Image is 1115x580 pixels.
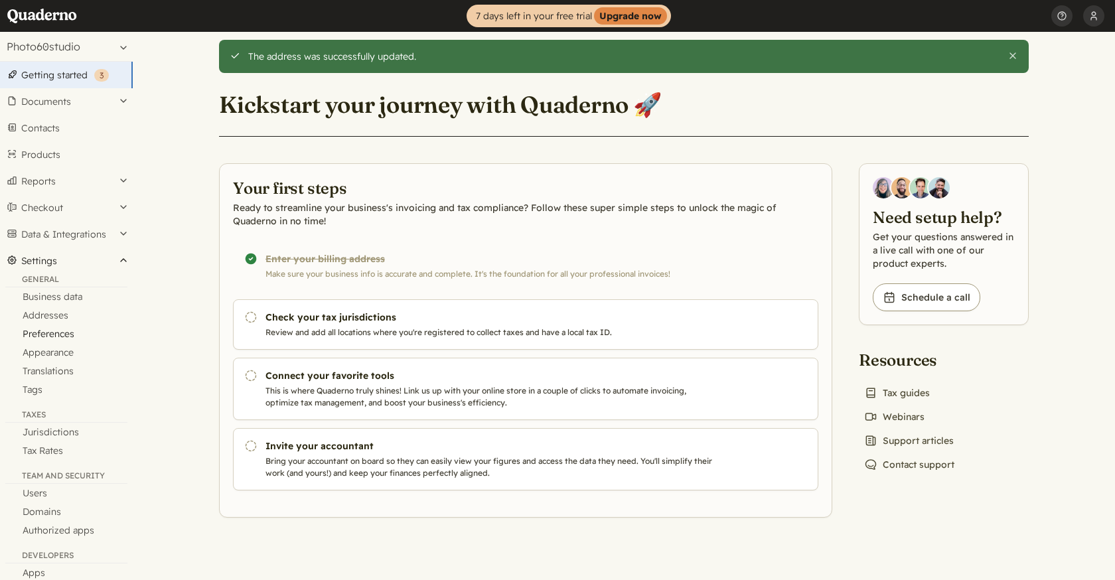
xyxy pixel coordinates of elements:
h3: Invite your accountant [265,439,718,453]
p: Ready to streamline your business's invoicing and tax compliance? Follow these super simple steps... [233,201,818,228]
h2: Your first steps [233,177,818,198]
img: Jairo Fumero, Account Executive at Quaderno [891,177,913,198]
div: Taxes [5,409,127,423]
div: The address was successfully updated. [248,50,998,62]
p: Bring your accountant on board so they can easily view your figures and access the data they need... [265,455,718,479]
h3: Check your tax jurisdictions [265,311,718,324]
a: Schedule a call [873,283,980,311]
h2: Resources [859,349,960,370]
p: This is where Quaderno truly shines! Link us up with your online store in a couple of clicks to a... [265,385,718,409]
h3: Connect your favorite tools [265,369,718,382]
div: Team and security [5,471,127,484]
a: 7 days left in your free trialUpgrade now [467,5,671,27]
img: Ivo Oltmans, Business Developer at Quaderno [910,177,931,198]
a: Connect your favorite tools This is where Quaderno truly shines! Link us up with your online stor... [233,358,818,420]
a: Webinars [859,407,930,426]
div: General [5,274,127,287]
a: Support articles [859,431,959,450]
p: Get your questions answered in a live call with one of our product experts. [873,230,1015,270]
button: Close this alert [1007,50,1018,61]
div: Developers [5,550,127,563]
p: Review and add all locations where you're registered to collect taxes and have a local tax ID. [265,326,718,338]
span: 3 [100,70,104,80]
strong: Upgrade now [594,7,667,25]
a: Tax guides [859,384,935,402]
h2: Need setup help? [873,206,1015,228]
h1: Kickstart your journey with Quaderno 🚀 [219,90,662,119]
a: Check your tax jurisdictions Review and add all locations where you're registered to collect taxe... [233,299,818,350]
a: Contact support [859,455,960,474]
a: Invite your accountant Bring your accountant on board so they can easily view your figures and ac... [233,428,818,490]
img: Javier Rubio, DevRel at Quaderno [929,177,950,198]
img: Diana Carrasco, Account Executive at Quaderno [873,177,894,198]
